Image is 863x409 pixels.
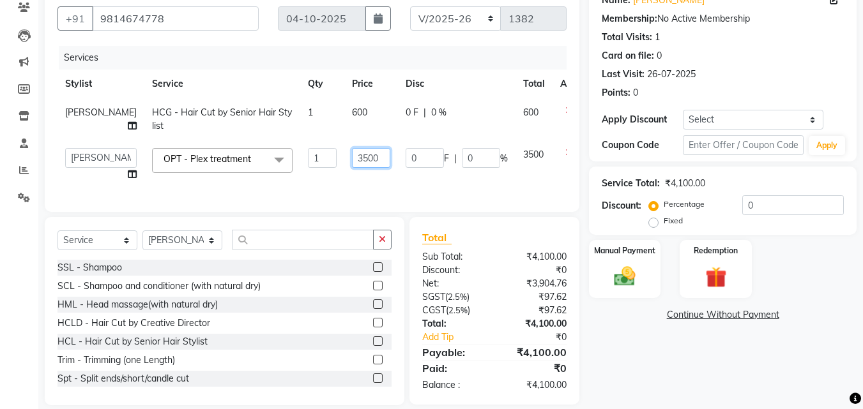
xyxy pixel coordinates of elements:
[655,31,660,44] div: 1
[664,198,705,210] label: Percentage
[602,199,641,212] div: Discount:
[59,46,576,70] div: Services
[602,31,652,44] div: Total Visits:
[657,49,662,63] div: 0
[57,335,208,348] div: HCL - Hair Cut by Senior Hair Stylist
[500,152,508,165] span: %
[523,149,544,160] span: 3500
[413,250,494,264] div: Sub Total:
[494,378,576,392] div: ₹4,100.00
[494,264,576,277] div: ₹0
[602,113,682,126] div: Apply Discount
[494,277,576,290] div: ₹3,904.76
[144,70,300,98] th: Service
[665,177,705,190] div: ₹4,100.00
[809,136,845,155] button: Apply
[444,152,449,165] span: F
[508,331,577,344] div: ₹0
[57,372,189,385] div: Spt - Split ends/short/candle cut
[65,107,137,118] span: [PERSON_NAME]
[422,304,446,316] span: CGST
[647,68,696,81] div: 26-07-2025
[57,261,122,274] div: SSL - Shampoo
[300,70,344,98] th: Qty
[448,292,467,302] span: 2.5%
[602,138,682,152] div: Coupon Code
[232,230,374,249] input: Search or Scan
[413,304,494,317] div: ( )
[413,277,494,290] div: Net:
[57,353,175,367] div: Trim - Trimming (one Length)
[699,264,733,290] img: _gift.svg
[494,361,576,376] div: ₹0
[413,378,494,392] div: Balance :
[494,290,576,304] div: ₹97.62
[494,345,576,360] div: ₹4,100.00
[413,345,494,360] div: Payable:
[553,70,595,98] th: Action
[494,250,576,264] div: ₹4,100.00
[413,290,494,304] div: ( )
[602,12,844,26] div: No Active Membership
[57,298,218,311] div: HML - Head massage(with natural dry)
[683,135,804,155] input: Enter Offer / Coupon Code
[454,152,457,165] span: |
[448,305,468,315] span: 2.5%
[57,279,261,293] div: SCL - Shampoo and conditioner (with natural dry)
[57,6,93,31] button: +91
[308,107,313,118] span: 1
[152,107,292,131] span: HCG - Hair Cut by Senior Hair Stylist
[422,291,445,302] span: SGST
[694,245,738,257] label: Redemption
[607,264,642,288] img: _cash.svg
[424,106,426,119] span: |
[602,68,645,81] div: Last Visit:
[413,361,494,376] div: Paid:
[413,264,494,277] div: Discount:
[602,12,657,26] div: Membership:
[422,231,452,244] span: Total
[406,106,418,119] span: 0 F
[352,107,367,118] span: 600
[431,106,447,119] span: 0 %
[602,177,660,190] div: Service Total:
[594,245,655,257] label: Manual Payment
[251,153,257,165] a: x
[592,308,854,322] a: Continue Without Payment
[664,215,683,227] label: Fixed
[57,316,210,330] div: HCLD - Hair Cut by Creative Director
[494,317,576,331] div: ₹4,100.00
[494,304,576,317] div: ₹97.62
[413,331,508,344] a: Add Tip
[344,70,398,98] th: Price
[602,49,654,63] div: Card on file:
[92,6,259,31] input: Search by Name/Mobile/Email/Code
[164,153,251,165] span: OPT - Plex treatment
[633,86,638,100] div: 0
[516,70,553,98] th: Total
[57,70,144,98] th: Stylist
[523,107,538,118] span: 600
[602,86,630,100] div: Points:
[413,317,494,331] div: Total:
[398,70,516,98] th: Disc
